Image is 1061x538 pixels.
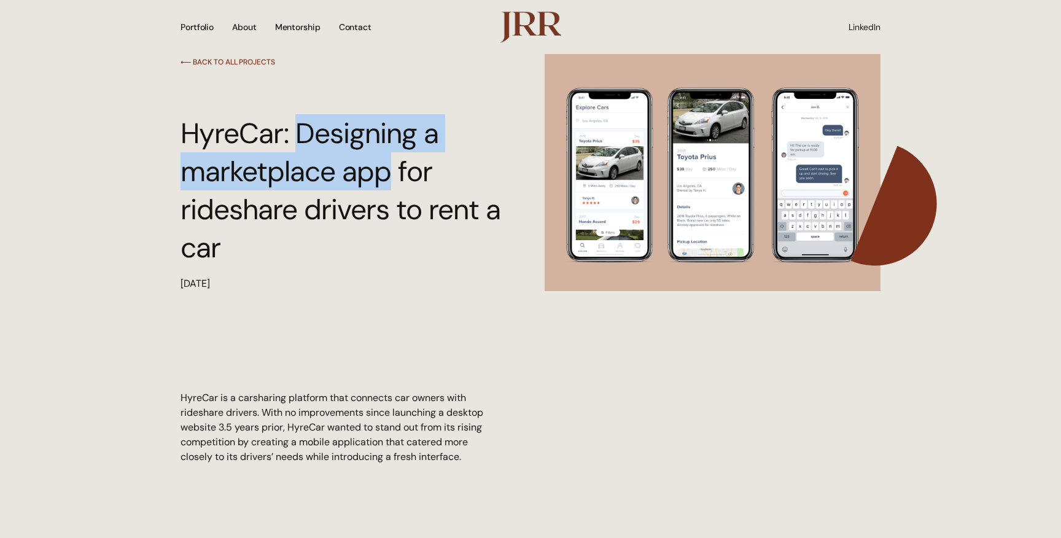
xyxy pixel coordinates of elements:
[181,114,508,267] h1: HyreCar: Designing a marketplace app for rideshare drivers to rent a car
[339,6,371,48] a: Contact
[181,6,214,48] a: Portfolio
[181,277,210,290] time: [DATE]
[275,6,321,48] a: Mentorship
[849,22,880,32] a: LinkedIn
[181,58,275,66] a: ⟵ BACK TO ALL PROJECTS
[500,11,561,42] img: logo
[181,6,461,48] nav: Menu
[232,6,257,48] a: About
[181,391,486,470] div: HyreCar is a carsharing platform that connects car owners with rideshare drivers. With no improve...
